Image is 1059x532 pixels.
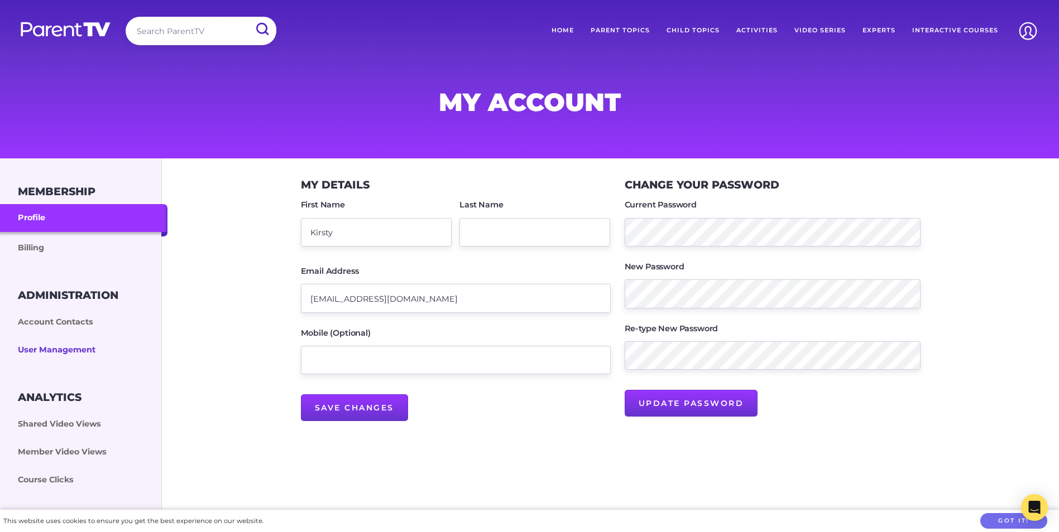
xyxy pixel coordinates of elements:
[459,201,504,209] label: Last Name
[1021,494,1048,521] div: Open Intercom Messenger
[247,17,276,42] input: Submit
[18,391,82,404] h3: Analytics
[854,17,904,45] a: Experts
[625,201,697,209] label: Current Password
[786,17,854,45] a: Video Series
[301,394,408,421] input: Save Changes
[625,178,779,191] h3: Change your Password
[301,201,345,209] label: First Name
[625,263,684,270] label: New Password
[658,17,728,45] a: Child Topics
[625,325,718,332] label: Re-type New Password
[625,390,758,417] input: Update Password
[301,267,359,275] label: Email Address
[904,17,1007,45] a: Interactive Courses
[1014,17,1042,45] img: Account
[261,91,799,113] h1: My Account
[126,17,276,45] input: Search ParentTV
[20,21,112,37] img: parenttv-logo-white.4c85aaf.svg
[301,178,370,191] h3: My Details
[301,329,371,337] label: Mobile (Optional)
[980,513,1047,529] button: Got it!
[3,515,263,527] div: This website uses cookies to ensure you get the best experience on our website.
[18,289,118,302] h3: Administration
[543,17,582,45] a: Home
[728,17,786,45] a: Activities
[18,185,95,198] h3: Membership
[582,17,658,45] a: Parent Topics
